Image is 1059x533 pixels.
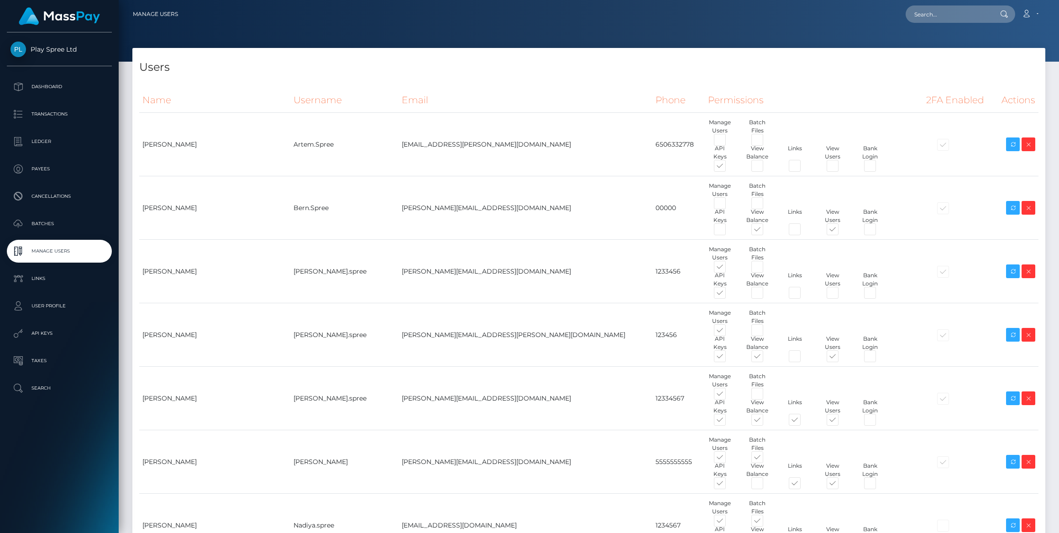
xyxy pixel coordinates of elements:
div: Links [776,144,814,161]
h4: Users [139,59,1038,75]
td: [PERSON_NAME] [290,430,398,494]
td: Artem.Spree [290,113,398,176]
div: Links [776,271,814,288]
td: [PERSON_NAME].spree [290,240,398,303]
td: 6506332778 [652,113,705,176]
input: Search... [906,5,991,23]
p: Payees [10,162,108,176]
div: Bank Login [851,462,889,478]
a: API Keys [7,322,112,345]
div: API Keys [701,144,739,161]
div: Bank Login [851,335,889,351]
div: API Keys [701,335,739,351]
div: Links [776,462,814,478]
a: Transactions [7,103,112,126]
a: Links [7,267,112,290]
div: Manage Users [701,309,739,325]
th: Email [398,88,653,113]
p: Links [10,272,108,285]
p: Search [10,381,108,395]
div: Manage Users [701,499,739,516]
div: Bank Login [851,271,889,288]
span: Play Spree Ltd [7,45,112,53]
div: View Balance [739,271,776,288]
div: Manage Users [701,436,739,452]
td: 1233456 [652,240,705,303]
a: Manage Users [7,240,112,263]
div: View Balance [739,208,776,224]
div: API Keys [701,208,739,224]
img: MassPay Logo [19,7,100,25]
div: View Users [814,335,851,351]
div: Batch Files [739,436,776,452]
a: Ledger [7,130,112,153]
div: View Users [814,462,851,478]
div: Batch Files [739,499,776,516]
div: Manage Users [701,245,739,262]
a: Cancellations [7,185,112,208]
a: Dashboard [7,75,112,98]
div: API Keys [701,462,739,478]
td: Bern.Spree [290,176,398,240]
td: [PERSON_NAME] [139,303,290,367]
div: Manage Users [701,182,739,198]
div: View Users [814,398,851,415]
div: View Users [814,144,851,161]
div: View Balance [739,398,776,415]
td: 123456 [652,303,705,367]
p: User Profile [10,299,108,313]
img: Play Spree Ltd [10,42,26,57]
td: [PERSON_NAME][EMAIL_ADDRESS][DOMAIN_NAME] [398,430,653,494]
div: Batch Files [739,182,776,198]
div: Links [776,335,814,351]
td: 00000 [652,176,705,240]
div: Links [776,398,814,415]
p: Transactions [10,107,108,121]
p: Batches [10,217,108,231]
p: Ledger [10,135,108,148]
td: [PERSON_NAME].spree [290,303,398,367]
td: [PERSON_NAME].spree [290,367,398,430]
p: API Keys [10,327,108,340]
div: View Users [814,208,851,224]
div: View Balance [739,462,776,478]
a: Batches [7,212,112,235]
a: Payees [7,158,112,180]
td: [PERSON_NAME] [139,240,290,303]
td: [PERSON_NAME] [139,176,290,240]
td: [PERSON_NAME][EMAIL_ADDRESS][DOMAIN_NAME] [398,240,653,303]
td: [PERSON_NAME] [139,430,290,494]
div: API Keys [701,398,739,415]
div: Links [776,208,814,224]
div: Manage Users [701,372,739,389]
p: Cancellations [10,190,108,203]
p: Taxes [10,354,108,368]
div: View Balance [739,335,776,351]
a: Taxes [7,349,112,372]
a: Search [7,377,112,400]
div: API Keys [701,271,739,288]
td: [PERSON_NAME][EMAIL_ADDRESS][DOMAIN_NAME] [398,176,653,240]
p: Dashboard [10,80,108,94]
div: Bank Login [851,208,889,224]
td: [PERSON_NAME] [139,367,290,430]
div: View Balance [739,144,776,161]
p: Manage Users [10,244,108,258]
div: Batch Files [739,309,776,325]
div: Manage Users [701,118,739,135]
div: Batch Files [739,245,776,262]
div: Batch Files [739,118,776,135]
td: [PERSON_NAME][EMAIL_ADDRESS][PERSON_NAME][DOMAIN_NAME] [398,303,653,367]
th: Name [139,88,290,113]
div: View Users [814,271,851,288]
td: [PERSON_NAME][EMAIL_ADDRESS][DOMAIN_NAME] [398,367,653,430]
th: 2FA Enabled [923,88,994,113]
th: Username [290,88,398,113]
div: Bank Login [851,144,889,161]
td: 12334567 [652,367,705,430]
div: Bank Login [851,398,889,415]
td: [PERSON_NAME] [139,113,290,176]
a: User Profile [7,295,112,317]
td: [EMAIL_ADDRESS][PERSON_NAME][DOMAIN_NAME] [398,113,653,176]
th: Permissions [705,88,923,113]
